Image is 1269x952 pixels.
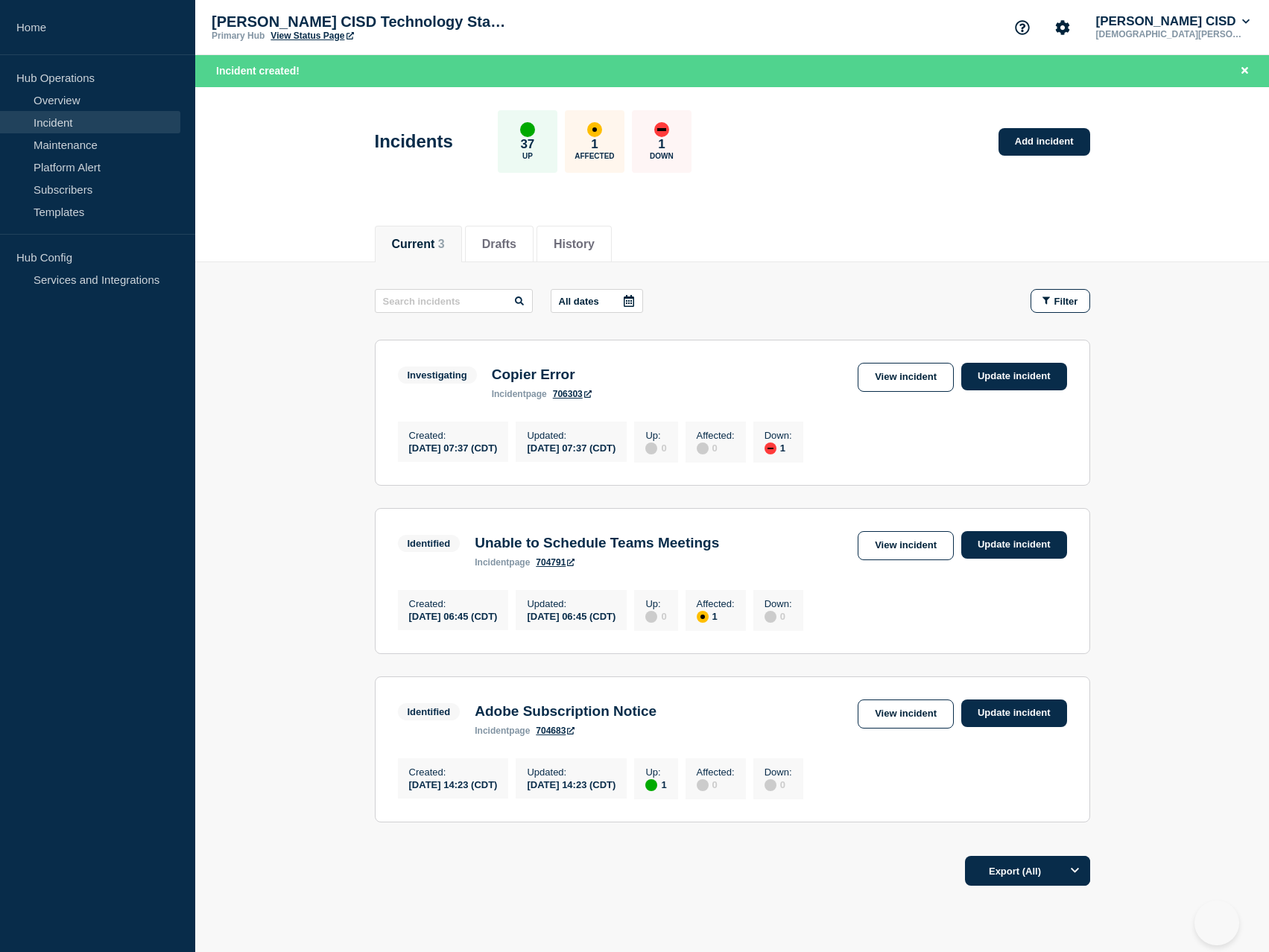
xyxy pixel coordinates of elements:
div: affected [587,122,602,137]
span: Investigating [398,366,477,384]
button: Drafts [482,238,516,251]
p: 1 [591,137,598,152]
div: [DATE] 06:45 (CDT) [409,609,498,622]
div: 1 [765,441,792,454]
p: page [492,389,547,399]
iframe: Help Scout Beacon - Open [1194,901,1239,945]
div: 0 [645,441,666,454]
p: Up : [645,598,666,609]
p: Primary Hub [212,31,265,41]
p: 1 [658,137,665,152]
div: up [645,779,657,791]
div: down [765,442,776,454]
p: Affected : [697,430,735,441]
a: Add incident [999,128,1090,156]
div: 1 [645,778,666,791]
a: Update incident [961,363,1067,390]
div: [DATE] 07:37 (CDT) [409,441,498,454]
div: 0 [645,609,666,623]
button: History [554,238,595,251]
div: [DATE] 07:37 (CDT) [527,441,615,454]
a: View Status Page [270,31,353,41]
button: Options [1060,856,1090,886]
button: Account settings [1047,12,1078,43]
p: Up : [645,767,666,778]
div: down [654,122,669,137]
a: View incident [858,531,954,560]
button: Export (All) [965,856,1090,886]
p: Created : [409,767,498,778]
div: 0 [697,441,735,454]
span: Incident created! [216,65,300,77]
button: [PERSON_NAME] CISD [1093,14,1253,29]
p: 37 [520,137,534,152]
div: affected [697,611,709,623]
p: Updated : [527,598,615,609]
h1: Incidents [375,131,453,152]
p: [DEMOGRAPHIC_DATA][PERSON_NAME] [1093,29,1248,39]
div: disabled [697,442,709,454]
span: 3 [438,238,445,250]
div: [DATE] 14:23 (CDT) [409,778,498,790]
span: Identified [398,703,461,720]
a: View incident [858,699,954,729]
p: Down : [765,430,792,441]
p: Created : [409,430,498,441]
div: disabled [765,779,776,791]
span: incident [492,389,526,399]
p: Updated : [527,430,615,441]
p: Down [650,152,674,160]
button: Close banner [1235,63,1254,80]
p: [PERSON_NAME] CISD Technology Status [212,13,510,31]
button: Filter [1031,289,1090,313]
div: disabled [697,779,709,791]
span: incident [475,726,509,736]
div: disabled [765,611,776,623]
a: Update incident [961,699,1067,727]
button: All dates [551,289,643,313]
input: Search incidents [375,289,533,313]
p: Down : [765,767,792,778]
h3: Unable to Schedule Teams Meetings [475,535,719,551]
p: Down : [765,598,792,609]
p: Updated : [527,767,615,778]
a: Update incident [961,531,1067,559]
div: disabled [645,442,657,454]
div: disabled [645,611,657,623]
span: Identified [398,535,461,552]
button: Support [1007,12,1038,43]
a: 704791 [536,557,575,568]
a: View incident [858,363,954,392]
div: 0 [765,609,792,623]
p: page [475,726,530,736]
span: Filter [1054,296,1078,307]
p: Up [522,152,533,160]
button: Current 3 [392,238,445,251]
span: incident [475,557,509,568]
p: page [475,557,530,568]
div: 0 [697,778,735,791]
div: [DATE] 06:45 (CDT) [527,609,615,622]
div: 1 [697,609,735,623]
p: Affected [575,152,614,160]
h3: Copier Error [492,366,592,383]
p: Affected : [697,598,735,609]
div: up [520,122,535,137]
div: 0 [765,778,792,791]
p: Created : [409,598,498,609]
p: Up : [645,430,666,441]
p: Affected : [697,767,735,778]
a: 704683 [536,726,575,736]
div: [DATE] 14:23 (CDT) [527,778,615,790]
h3: Adobe Subscription Notice [475,703,656,720]
p: All dates [559,296,599,307]
a: 706303 [553,389,592,399]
